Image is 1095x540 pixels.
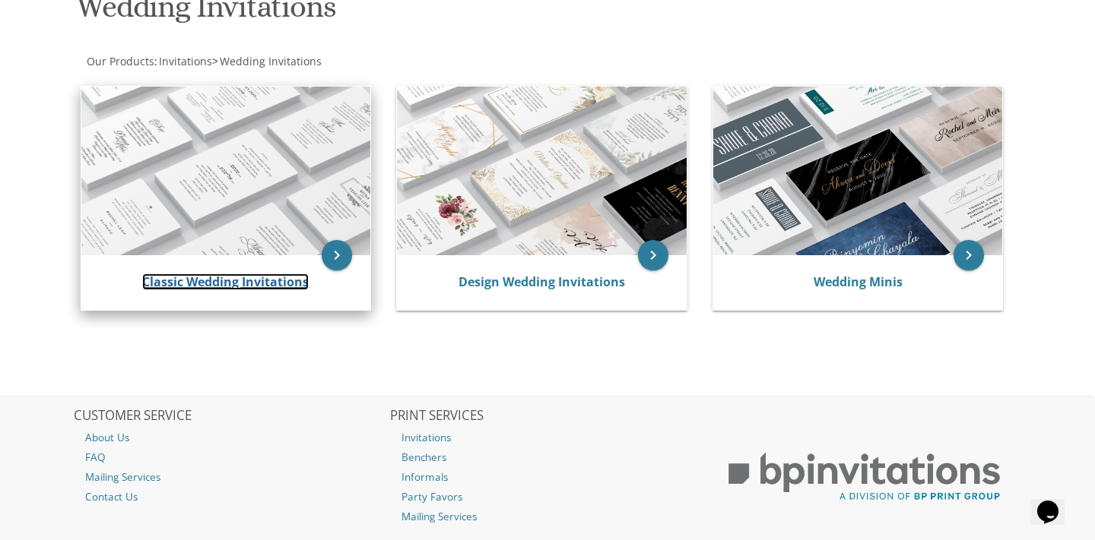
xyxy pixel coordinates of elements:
a: Informals [390,467,705,487]
h2: CUSTOMER SERVICE [74,409,389,424]
a: Wedding Minis [814,273,903,290]
img: Classic Wedding Invitations [81,87,371,255]
span: Invitations [159,54,212,68]
a: Benchers [390,447,705,467]
span: Wedding Invitations [220,54,322,68]
a: Mailing Services [390,507,705,526]
a: Our Products [85,54,154,68]
a: Design Wedding Invitations [459,273,625,290]
a: keyboard_arrow_right [638,240,668,270]
img: Design Wedding Invitations [397,87,687,255]
img: BP Print Group [707,439,1022,515]
a: Wedding Invitations [218,54,322,68]
img: Wedding Minis [713,87,1003,255]
a: keyboard_arrow_right [954,240,984,270]
a: Mailing Services [74,467,389,487]
iframe: chat widget [1031,479,1080,525]
a: Party Favors [390,487,705,507]
span: > [212,54,322,68]
a: keyboard_arrow_right [322,240,352,270]
a: Invitations [390,428,705,447]
a: About Us [74,428,389,447]
a: Classic Wedding Invitations [142,273,309,290]
div: : [74,54,548,69]
h2: PRINT SERVICES [390,409,705,424]
a: Contact Us [74,487,389,507]
a: Invitations [157,54,212,68]
a: FAQ [74,447,389,467]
